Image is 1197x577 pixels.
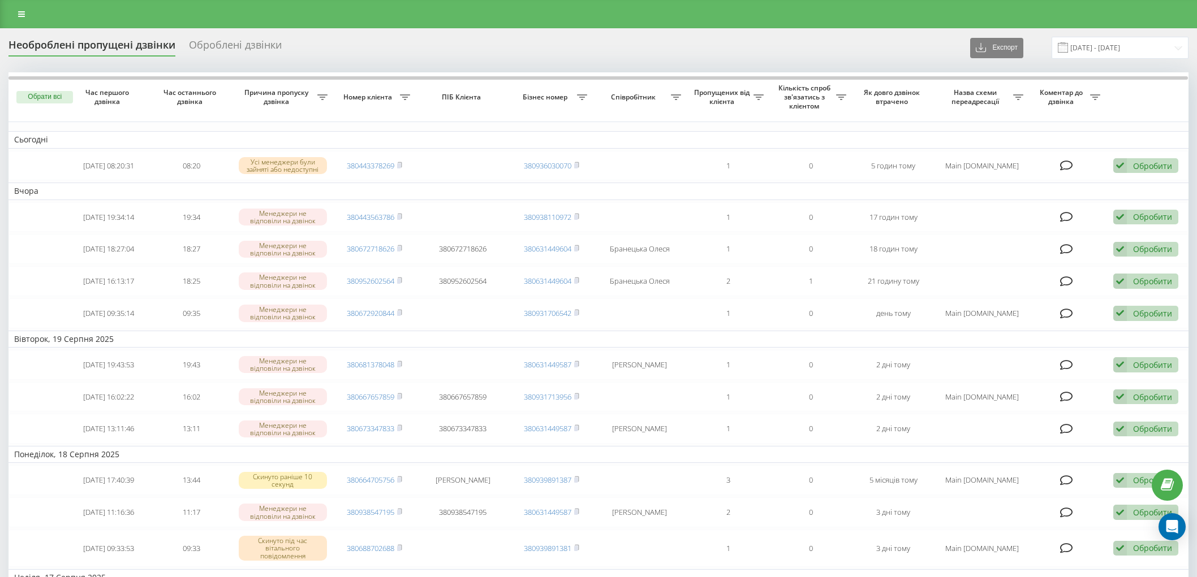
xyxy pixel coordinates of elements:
a: 380672718626 [347,244,394,254]
td: 17 годин тому [852,202,935,232]
td: 2 дні тому [852,414,935,444]
td: 0 [769,202,852,232]
td: 3 дні тому [852,530,935,567]
td: 11:17 [150,497,232,527]
td: [DATE] 09:35:14 [67,298,150,328]
td: Вівторок, 19 Серпня 2025 [8,331,1189,348]
td: 5 годин тому [852,151,935,181]
a: 380931706542 [524,308,571,318]
td: день тому [852,298,935,328]
span: ПІБ Клієнта [425,93,500,102]
div: Обробити [1133,160,1172,171]
div: Менеджери не відповіли на дзвінок [239,272,328,289]
td: 1 [687,151,769,181]
span: Причина пропуску дзвінка [238,88,317,106]
div: Обробити [1133,211,1172,222]
a: 380688702688 [347,543,394,553]
span: Як довго дзвінок втрачено [862,88,925,106]
span: Бізнес номер [516,93,577,102]
div: Необроблені пропущені дзвінки [8,39,175,57]
td: [DATE] 17:40:39 [67,465,150,495]
a: 380631449604 [524,276,571,286]
div: Оброблені дзвінки [189,39,282,57]
span: Час першого дзвінка [77,88,141,106]
div: Менеджери не відповіли на дзвінок [239,420,328,437]
td: 09:35 [150,298,232,328]
td: [PERSON_NAME] [593,350,687,380]
a: 380631449604 [524,244,571,254]
td: 1 [769,266,852,296]
div: Обробити [1133,244,1172,254]
td: [PERSON_NAME] [593,497,687,527]
a: 380939891381 [524,543,571,553]
span: Кількість спроб зв'язатись з клієнтом [775,84,836,110]
div: Менеджери не відповіли на дзвінок [239,504,328,520]
span: Назва схеми переадресації [940,88,1013,106]
td: 21 годину тому [852,266,935,296]
a: 380664705756 [347,475,394,485]
a: 380939891387 [524,475,571,485]
td: [PERSON_NAME] [416,465,510,495]
td: 1 [687,350,769,380]
td: 18 годин тому [852,234,935,264]
td: 1 [687,202,769,232]
td: 380952602564 [416,266,510,296]
td: 08:20 [150,151,232,181]
td: 380938547195 [416,497,510,527]
td: 16:02 [150,382,232,412]
a: 380681378048 [347,359,394,370]
td: 1 [687,382,769,412]
span: Номер клієнта [339,93,400,102]
td: Вчора [8,183,1189,199]
div: Обробити [1133,308,1172,319]
td: Main [DOMAIN_NAME] [935,298,1029,328]
td: [DATE] 19:34:14 [67,202,150,232]
td: 1 [687,414,769,444]
td: Бранецька Олеся [593,234,687,264]
span: Співробітник [598,93,671,102]
span: Коментар до дзвінка [1035,88,1090,106]
a: 380938110972 [524,212,571,222]
td: Main [DOMAIN_NAME] [935,151,1029,181]
div: Менеджери не відповіли на дзвінок [239,241,328,258]
a: 380936030070 [524,160,571,171]
td: [DATE] 13:11:46 [67,414,150,444]
a: 380631449587 [524,423,571,433]
div: Обробити [1133,276,1172,287]
td: 3 [687,465,769,495]
a: 380631449587 [524,507,571,517]
td: 0 [769,414,852,444]
td: 380667657859 [416,382,510,412]
td: 3 дні тому [852,497,935,527]
td: Бранецька Олеся [593,266,687,296]
div: Open Intercom Messenger [1159,513,1186,540]
button: Експорт [970,38,1023,58]
td: 1 [687,298,769,328]
a: 380672920844 [347,308,394,318]
span: Час останнього дзвінка [160,88,223,106]
div: Скинуто раніше 10 секунд [239,472,328,489]
td: Main [DOMAIN_NAME] [935,382,1029,412]
td: 2 дні тому [852,382,935,412]
td: 0 [769,234,852,264]
div: Усі менеджери були зайняті або недоступні [239,157,328,174]
div: Скинуто під час вітального повідомлення [239,536,328,561]
td: 13:11 [150,414,232,444]
div: Обробити [1133,392,1172,402]
span: Пропущених від клієнта [692,88,753,106]
td: 5 місяців тому [852,465,935,495]
div: Обробити [1133,475,1172,485]
td: 0 [769,151,852,181]
div: Обробити [1133,359,1172,370]
a: 380931713956 [524,392,571,402]
div: Менеджери не відповіли на дзвінок [239,356,328,373]
a: 380938547195 [347,507,394,517]
div: Обробити [1133,423,1172,434]
a: 380631449587 [524,359,571,370]
td: 19:43 [150,350,232,380]
td: 1 [687,234,769,264]
td: 1 [687,530,769,567]
div: Обробити [1133,507,1172,518]
td: 0 [769,298,852,328]
td: 2 [687,497,769,527]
